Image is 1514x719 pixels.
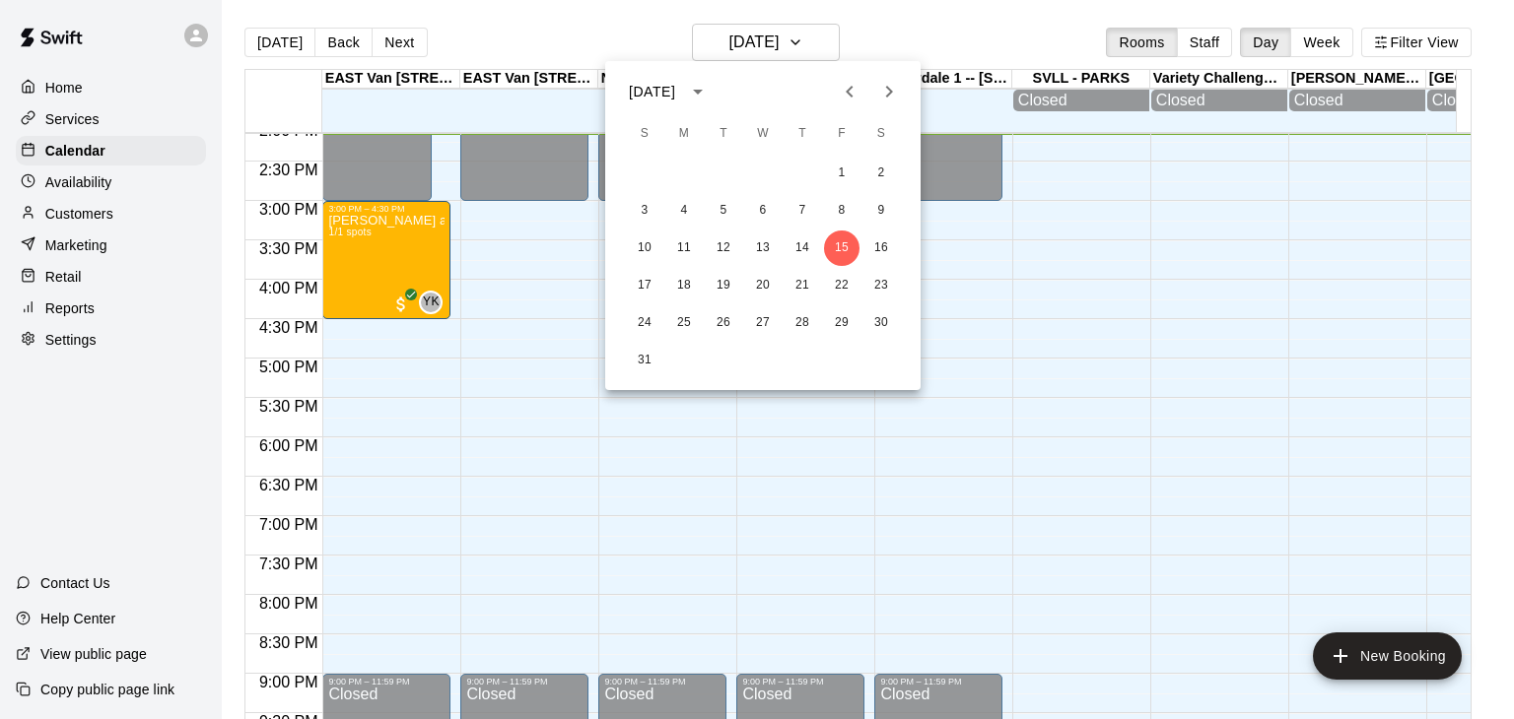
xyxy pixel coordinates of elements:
[666,114,702,154] span: Monday
[863,230,899,266] button: 16
[627,193,662,229] button: 3
[830,72,869,111] button: Previous month
[706,193,741,229] button: 5
[627,343,662,378] button: 31
[627,114,662,154] span: Sunday
[706,268,741,303] button: 19
[629,82,675,102] div: [DATE]
[785,268,820,303] button: 21
[745,305,781,341] button: 27
[824,193,860,229] button: 8
[745,268,781,303] button: 20
[627,305,662,341] button: 24
[627,230,662,266] button: 10
[666,193,702,229] button: 4
[863,193,899,229] button: 9
[785,230,820,266] button: 14
[745,193,781,229] button: 6
[824,230,860,266] button: 15
[824,305,860,341] button: 29
[863,156,899,191] button: 2
[745,114,781,154] span: Wednesday
[666,268,702,303] button: 18
[785,305,820,341] button: 28
[824,156,860,191] button: 1
[863,305,899,341] button: 30
[666,305,702,341] button: 25
[627,268,662,303] button: 17
[869,72,909,111] button: Next month
[824,114,860,154] span: Friday
[824,268,860,303] button: 22
[785,114,820,154] span: Thursday
[745,230,781,266] button: 13
[666,230,702,266] button: 11
[706,114,741,154] span: Tuesday
[706,230,741,266] button: 12
[681,75,715,108] button: calendar view is open, switch to year view
[706,305,741,341] button: 26
[863,114,899,154] span: Saturday
[863,268,899,303] button: 23
[785,193,820,229] button: 7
